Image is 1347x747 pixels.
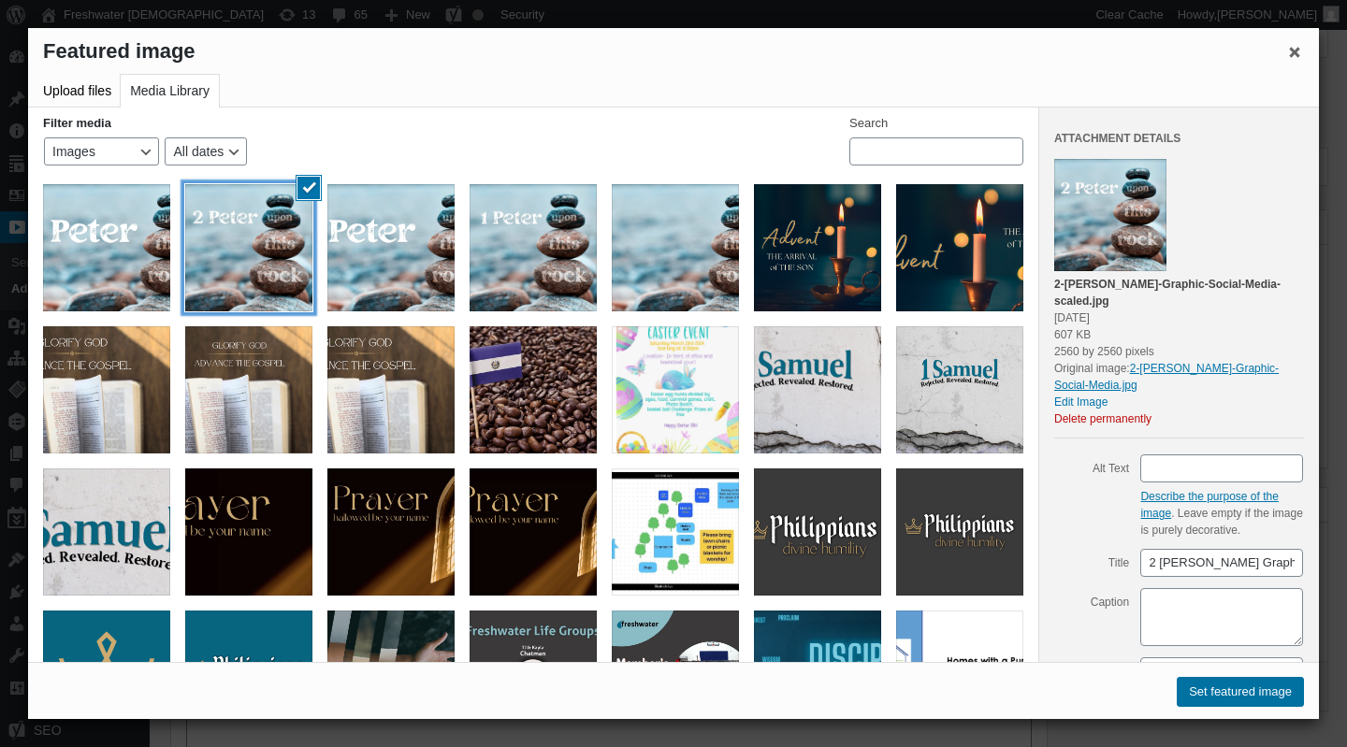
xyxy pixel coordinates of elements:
[320,177,462,319] li: 1 Peter Graphic
[462,603,604,745] li: lifegroupleaderpics
[604,603,746,745] li: MembersMeeting22623
[1054,453,1129,481] label: Alt Text
[746,461,889,603] li: Philippians grey large graphic
[889,319,1031,461] li: 1 Samuel square
[1054,548,1129,576] label: Title
[1054,326,1304,343] div: 607 KB
[34,75,121,108] button: Upload files
[28,28,1319,75] h1: Featured image
[36,177,178,319] li: 1 Peter Graphic
[43,117,111,129] h2: Filter media
[178,603,320,745] li: Philippians blue graphic squrae
[178,461,320,603] li: IMG_2541
[1140,490,1278,520] a: Describe the purpose of the image
[178,177,320,319] li: 2 Peter Graphic Social Media
[849,117,888,129] label: Search
[1054,309,1304,326] div: [DATE]
[320,319,462,461] li: Glorify God Advance the Gospel (1)
[889,603,1031,745] li: Slide2
[746,603,889,745] li: 1
[36,319,178,461] li: Glorify God Advance the Gospel
[178,319,320,461] li: Glorify God Advance the Gospel square
[889,461,1031,603] li: Philippians grey graphic square
[1177,677,1304,707] button: Set featured image
[462,461,604,603] li: 3-22
[120,74,220,108] button: Media Library
[1054,656,1129,684] label: Description
[1054,394,1304,410] a: Edit Image
[36,461,178,603] li: 1 Samuel 2
[1054,276,1304,427] div: Original image:
[1140,488,1303,539] p: . Leave empty if the image is purely decorative.
[604,177,746,319] li: 1 Peter Graphic
[36,603,178,745] li: Philippians blue crown square
[462,319,604,461] li: Screenshot-2024-05-06-13.25.40
[462,177,604,319] li: 1 Peter Graphic Square
[1054,362,1279,392] a: 2-[PERSON_NAME]-Graphic-Social-Media.jpg
[1054,343,1304,360] div: 2560 by 2560 pixels
[320,603,462,745] li: Philippians official graphic horizontal
[604,461,746,603] li: Elizabeth Ave Map
[604,319,746,461] li: Screenshot 2024-03-20 21.26.12
[1054,587,1129,615] label: Caption
[320,461,462,603] li: prayerpod
[1054,130,1304,147] h2: Attachment Details
[1054,276,1304,309] div: 2-[PERSON_NAME]-Graphic-Social-Media-scaled.jpg
[1054,412,1151,425] button: Delete permanently
[746,319,889,461] li: 1 Samuel 2
[889,177,1031,319] li: Advent 1
[746,177,889,319] li: Advent 3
